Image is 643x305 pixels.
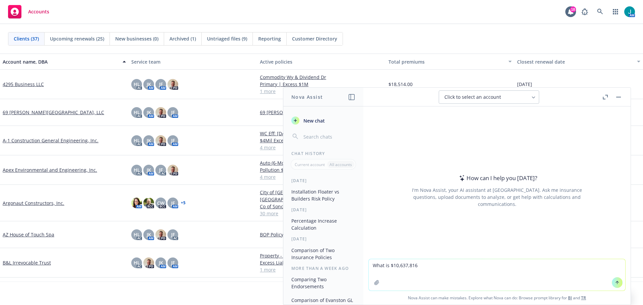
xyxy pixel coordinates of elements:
span: Nova Assist can make mistakes. Explore what Nova can do: Browse prompt library for and [366,291,628,305]
div: Chat History [283,151,363,156]
span: JK [147,166,151,173]
img: photo [624,6,635,17]
a: 1 more [260,266,383,273]
span: JF [171,137,175,144]
a: Auto (6-Month Policy) [260,159,383,166]
a: Pollution $1M/$5M (Annual Policy) [260,166,383,173]
button: Active policies [257,54,386,70]
a: 69 [PERSON_NAME][GEOGRAPHIC_DATA] Apts [260,109,383,116]
div: Active policies [260,58,383,65]
span: HL [134,109,140,116]
p: All accounts [330,162,352,167]
span: HL [134,166,140,173]
a: City of [GEOGRAPHIC_DATA] - [PERSON_NAME] [GEOGRAPHIC_DATA] [260,189,383,203]
div: [DATE] [283,236,363,242]
img: photo [155,229,166,240]
div: Total premiums [388,58,504,65]
a: BI [568,295,572,301]
span: Customer Directory [292,35,337,42]
a: Excess Liability - $3M [260,259,383,266]
span: HL [134,81,140,88]
img: photo [155,135,166,146]
div: How can I help you [DATE]? [457,174,537,182]
a: Report a Bug [578,5,591,18]
p: Current account [295,162,325,167]
span: HL [134,259,140,266]
button: Installation Floater vs Builders Risk Policy [289,186,358,204]
span: JK [147,109,151,116]
span: JF [171,109,175,116]
span: JK [159,259,163,266]
a: Switch app [609,5,622,18]
a: 4 more [260,144,383,151]
a: 4 more [260,173,383,180]
img: photo [143,257,154,268]
img: photo [167,79,178,90]
span: Reporting [258,35,281,42]
a: Argonaut Constructors, Inc. [3,200,64,207]
span: Clients (37) [14,35,39,42]
button: Closest renewal date [514,54,643,70]
img: photo [131,198,142,208]
a: $4Mil Excess Liability [260,137,383,144]
span: CW [157,200,164,207]
div: [DATE] [283,178,363,183]
span: $18,514.00 [388,81,413,88]
span: JK [147,231,151,238]
span: JF [159,81,163,88]
a: 30 more [260,210,383,217]
a: TR [581,295,586,301]
button: Click to select an account [439,90,539,104]
img: photo [167,165,178,175]
img: photo [155,107,166,118]
div: Closest renewal date [517,58,633,65]
div: Service team [131,58,255,65]
span: [DATE] [517,81,532,88]
span: Upcoming renewals (25) [50,35,104,42]
a: + 5 [181,201,186,205]
a: AZ House of Touch Spa [3,231,54,238]
span: HL [134,231,140,238]
span: Accounts [28,9,49,14]
button: Total premiums [386,54,514,70]
button: New chat [289,115,358,127]
span: JF [171,200,175,207]
a: BOP Policy GL/BPP/XL/Cyber [260,231,383,238]
a: Primary | Excess $1M [260,81,383,88]
div: [DATE] [283,207,363,213]
span: Click to select an account [444,94,501,100]
span: JF [171,259,175,266]
div: More than a week ago [283,265,363,271]
a: WC Eff: [DATE] [260,130,383,137]
a: B&L Irrevocable Trust [3,259,51,266]
div: 18 [570,6,576,12]
span: JF [171,231,175,238]
button: Percentage Increase Calculation [289,215,358,233]
a: Accounts [5,2,52,21]
a: Search [593,5,607,18]
a: Property - CA Fair Plan Wrap Policy [260,252,383,259]
img: photo [143,198,154,208]
a: Commodity Wy & Dividend Dr [260,74,383,81]
a: 1 more [260,88,383,95]
a: Co of Sonoma/Encroachment Permit [260,203,383,210]
button: Comparison of Two Insurance Policies [289,245,358,263]
button: Service team [129,54,257,70]
div: I'm Nova Assist, your AI assistant at [GEOGRAPHIC_DATA]. Ask me insurance questions, upload docum... [403,186,591,208]
span: JF [159,166,163,173]
h1: Nova Assist [291,93,323,100]
span: New businesses (0) [115,35,158,42]
a: A-1 Construction General Engineering, Inc. [3,137,98,144]
a: Apex Environmental and Engineering, Inc. [3,166,97,173]
textarea: What is $10,637,816 [369,259,625,291]
input: Search chats [302,132,355,141]
a: 69 [PERSON_NAME][GEOGRAPHIC_DATA], LLC [3,109,104,116]
button: Comparing Two Endorsements [289,274,358,292]
span: HL [134,137,140,144]
span: Untriaged files (9) [207,35,247,42]
span: New chat [302,117,325,124]
a: 4295 Business LLC [3,81,44,88]
span: Archived (1) [169,35,196,42]
span: JK [147,81,151,88]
